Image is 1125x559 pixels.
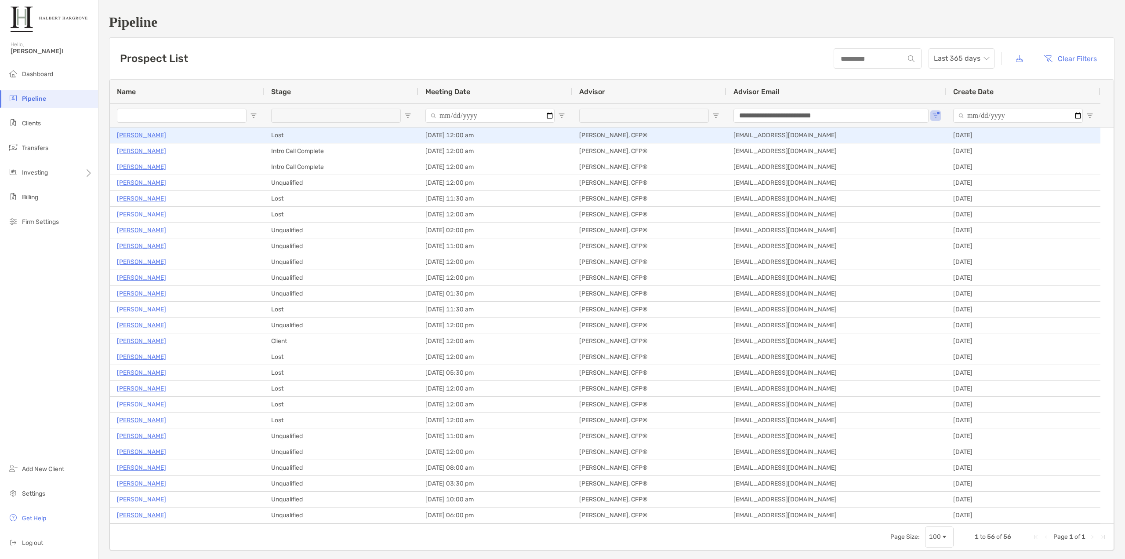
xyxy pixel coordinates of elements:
a: [PERSON_NAME] [117,351,166,362]
h3: Prospect List [120,52,188,65]
button: Open Filter Menu [558,112,565,119]
div: [EMAIL_ADDRESS][DOMAIN_NAME] [726,397,946,412]
p: [PERSON_NAME] [117,478,166,489]
input: Advisor Email Filter Input [733,109,929,123]
div: [DATE] 11:30 am [418,191,572,206]
div: [EMAIL_ADDRESS][DOMAIN_NAME] [726,333,946,349]
div: [PERSON_NAME], CFP® [572,128,726,143]
div: [DATE] 12:00 am [418,381,572,396]
div: Intro Call Complete [264,143,418,159]
a: [PERSON_NAME] [117,256,166,267]
img: dashboard icon [8,68,18,79]
div: [DATE] [946,286,1100,301]
span: Log out [22,539,43,547]
div: [PERSON_NAME], CFP® [572,207,726,222]
div: [DATE] 12:00 pm [418,444,572,460]
div: [DATE] [946,238,1100,254]
span: 1 [1081,533,1085,541]
div: [DATE] [946,397,1100,412]
div: Unqualified [264,223,418,238]
div: [PERSON_NAME], CFP® [572,397,726,412]
button: Open Filter Menu [404,112,411,119]
a: [PERSON_NAME] [117,177,166,188]
div: [EMAIL_ADDRESS][DOMAIN_NAME] [726,143,946,159]
span: 56 [987,533,995,541]
a: [PERSON_NAME] [117,272,166,283]
a: [PERSON_NAME] [117,446,166,457]
span: Firm Settings [22,218,59,226]
div: [DATE] 12:00 am [418,333,572,349]
div: [DATE] 11:30 am [418,302,572,317]
div: [DATE] [946,254,1100,270]
span: Page [1053,533,1068,541]
img: get-help icon [8,512,18,523]
div: Previous Page [1043,533,1050,541]
div: [DATE] [946,365,1100,380]
div: [PERSON_NAME], CFP® [572,492,726,507]
p: [PERSON_NAME] [117,288,166,299]
img: add_new_client icon [8,463,18,474]
span: 1 [975,533,979,541]
div: [DATE] [946,270,1100,285]
img: pipeline icon [8,93,18,103]
a: [PERSON_NAME] [117,146,166,157]
img: investing icon [8,167,18,177]
a: [PERSON_NAME] [117,161,166,172]
div: [DATE] 02:00 pm [418,223,572,238]
div: [PERSON_NAME], CFP® [572,270,726,285]
span: Meeting Date [425,88,470,96]
p: [PERSON_NAME] [117,431,166,442]
button: Open Filter Menu [1086,112,1093,119]
div: Unqualified [264,492,418,507]
div: [DATE] [946,413,1100,428]
div: [EMAIL_ADDRESS][DOMAIN_NAME] [726,413,946,428]
div: Lost [264,365,418,380]
p: [PERSON_NAME] [117,383,166,394]
p: [PERSON_NAME] [117,193,166,204]
div: [EMAIL_ADDRESS][DOMAIN_NAME] [726,191,946,206]
div: [EMAIL_ADDRESS][DOMAIN_NAME] [726,365,946,380]
div: [DATE] [946,460,1100,475]
div: [PERSON_NAME], CFP® [572,254,726,270]
p: [PERSON_NAME] [117,225,166,236]
h1: Pipeline [109,14,1114,30]
a: [PERSON_NAME] [117,415,166,426]
div: [EMAIL_ADDRESS][DOMAIN_NAME] [726,302,946,317]
div: Unqualified [264,254,418,270]
p: [PERSON_NAME] [117,241,166,252]
div: [EMAIL_ADDRESS][DOMAIN_NAME] [726,223,946,238]
div: [PERSON_NAME], CFP® [572,365,726,380]
div: Unqualified [264,460,418,475]
a: [PERSON_NAME] [117,462,166,473]
div: [PERSON_NAME], CFP® [572,223,726,238]
div: [PERSON_NAME], CFP® [572,175,726,190]
div: [DATE] 12:00 am [418,349,572,365]
div: Lost [264,349,418,365]
div: [DATE] [946,492,1100,507]
a: [PERSON_NAME] [117,494,166,505]
div: [PERSON_NAME], CFP® [572,381,726,396]
div: [PERSON_NAME], CFP® [572,460,726,475]
div: Next Page [1089,533,1096,541]
div: [EMAIL_ADDRESS][DOMAIN_NAME] [726,318,946,333]
div: [DATE] [946,159,1100,175]
div: [PERSON_NAME], CFP® [572,286,726,301]
div: [DATE] [946,508,1100,523]
div: [PERSON_NAME], CFP® [572,159,726,175]
div: [DATE] 12:00 am [418,128,572,143]
span: Create Date [953,88,994,96]
div: [DATE] [946,318,1100,333]
div: [DATE] 03:30 pm [418,476,572,491]
div: [EMAIL_ADDRESS][DOMAIN_NAME] [726,254,946,270]
div: [DATE] 08:00 am [418,460,572,475]
button: Clear Filters [1037,49,1103,68]
div: [DATE] 11:00 am [418,428,572,444]
div: [DATE] 05:30 pm [418,365,572,380]
div: Client [264,333,418,349]
div: [EMAIL_ADDRESS][DOMAIN_NAME] [726,286,946,301]
div: [PERSON_NAME], CFP® [572,413,726,428]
